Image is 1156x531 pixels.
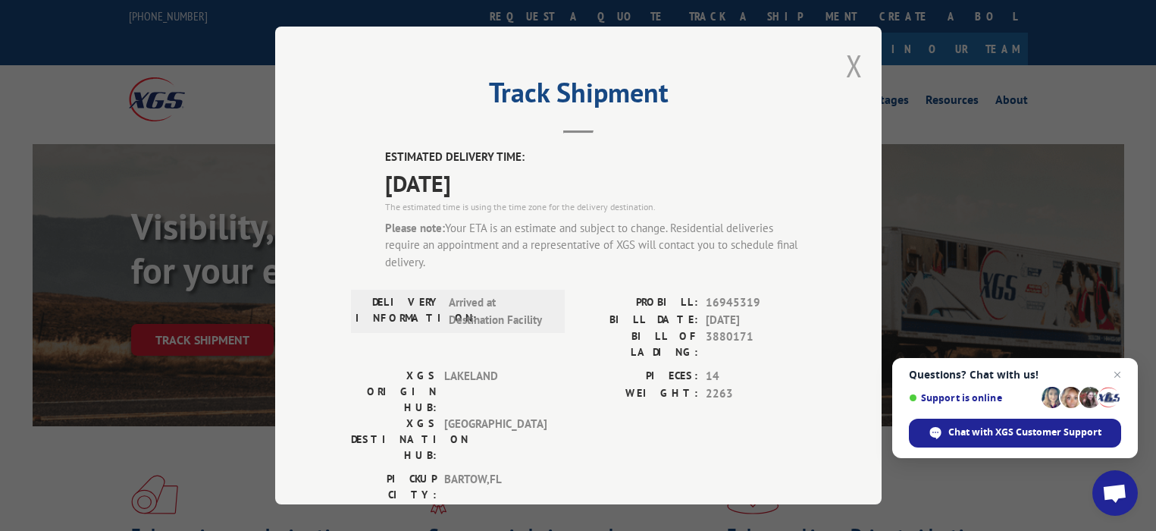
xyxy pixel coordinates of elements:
div: Your ETA is an estimate and subject to change. Residential deliveries require an appointment and ... [385,220,806,272]
span: LAKELAND [444,368,547,416]
label: BILL DATE: [578,312,698,329]
label: ESTIMATED DELIVERY TIME: [385,149,806,166]
span: [DATE] [385,166,806,200]
label: PICKUP CITY: [351,471,437,503]
div: Open chat [1092,470,1138,516]
span: BARTOW , FL [444,471,547,503]
span: Questions? Chat with us! [909,369,1121,381]
label: WEIGHT: [578,385,698,403]
span: 14 [706,368,806,385]
span: 2263 [706,385,806,403]
span: [DATE] [706,312,806,329]
span: 16945319 [706,294,806,312]
div: Chat with XGS Customer Support [909,419,1121,448]
label: XGS DESTINATION HUB: [351,416,437,463]
label: DELIVERY INFORMATION: [356,294,441,328]
label: PROBILL: [578,294,698,312]
span: Close chat [1108,366,1126,384]
span: Support is online [909,392,1036,404]
label: BILL OF LADING: [578,328,698,360]
span: [GEOGRAPHIC_DATA] [444,416,547,463]
label: XGS ORIGIN HUB: [351,368,437,416]
strong: Please note: [385,221,445,235]
span: Arrived at Destination Facility [449,294,551,328]
label: PIECES: [578,368,698,385]
span: 3880171 [706,328,806,360]
h2: Track Shipment [351,82,806,111]
span: Chat with XGS Customer Support [948,426,1101,439]
div: The estimated time is using the time zone for the delivery destination. [385,200,806,214]
button: Close modal [846,46,863,86]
